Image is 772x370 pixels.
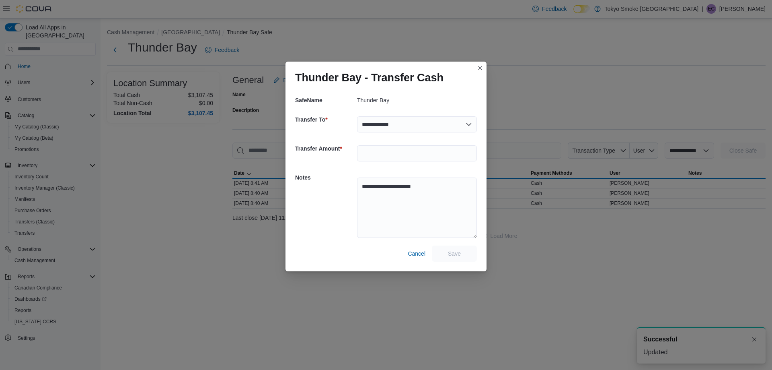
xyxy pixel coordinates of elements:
[295,71,443,84] h1: Thunder Bay - Transfer Cash
[295,92,355,108] h5: SafeName
[295,169,355,186] h5: Notes
[432,246,477,262] button: Save
[408,250,425,258] span: Cancel
[295,112,355,128] h5: Transfer To
[357,97,389,103] p: Thunder Bay
[295,141,355,157] h5: Transfer Amount
[475,63,485,73] button: Closes this modal window
[404,246,429,262] button: Cancel
[448,250,461,258] span: Save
